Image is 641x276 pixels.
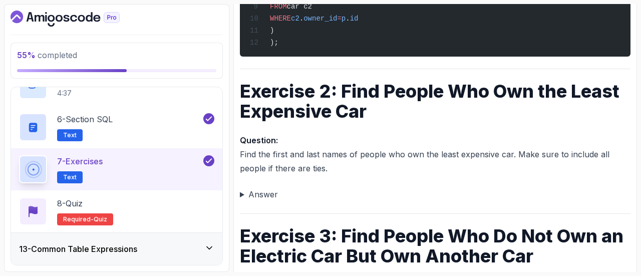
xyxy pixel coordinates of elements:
[299,15,303,23] span: .
[57,113,113,125] p: 6 - Section SQL
[270,27,274,35] span: )
[270,39,278,47] span: );
[94,215,107,223] span: quiz
[240,81,630,121] h1: Exercise 2: Find People Who Own the Least Expensive Car
[19,243,137,255] h3: 13 - Common Table Expressions
[342,15,346,23] span: p
[240,133,630,175] p: Find the first and last names of people who own the least expensive car. Make sure to include all...
[240,187,630,201] summary: Answer
[346,15,350,23] span: .
[291,15,299,23] span: c2
[63,173,77,181] span: Text
[63,131,77,139] span: Text
[11,11,143,27] a: Dashboard
[17,50,36,60] span: 55 %
[11,233,222,265] button: 13-Common Table Expressions
[19,155,214,183] button: 7-ExercisesText
[270,15,291,23] span: WHERE
[57,88,80,98] p: 4:37
[240,226,630,266] h1: Exercise 3: Find People Who Do Not Own an Electric Car But Own Another Car
[303,15,337,23] span: owner_id
[57,197,83,209] p: 8 - Quiz
[63,215,94,223] span: Required-
[270,3,287,11] span: FROM
[240,135,278,145] strong: Question:
[17,50,77,60] span: completed
[57,155,103,167] p: 7 - Exercises
[287,3,312,11] span: car c2
[337,15,341,23] span: =
[19,197,214,225] button: 8-QuizRequired-quiz
[19,113,214,141] button: 6-Section SQLText
[350,15,359,23] span: id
